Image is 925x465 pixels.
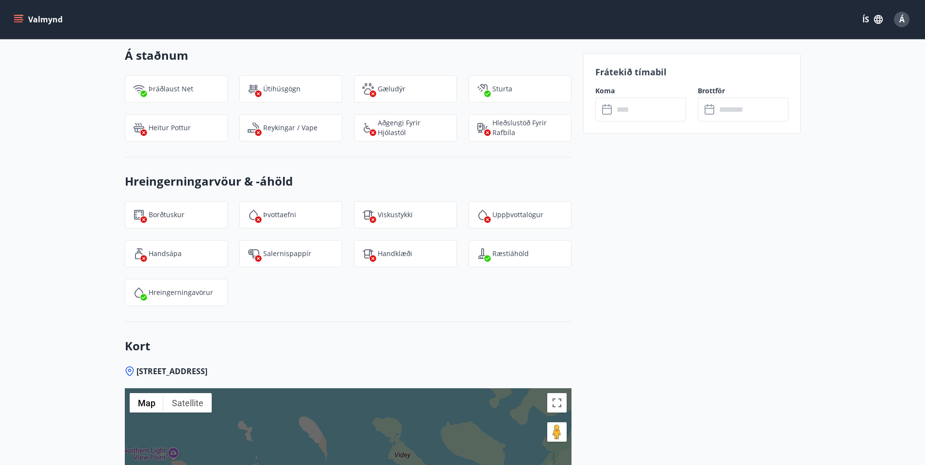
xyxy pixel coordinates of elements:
[136,366,207,377] span: [STREET_ADDRESS]
[378,84,405,94] p: Gæludýr
[477,122,488,134] img: nH7E6Gw2rvWFb8XaSdRp44dhkQaj4PJkOoRYItBQ.svg
[130,393,164,413] button: Show street map
[12,11,67,28] button: menu
[890,8,913,31] button: Á
[149,84,193,94] p: Þráðlaust net
[133,287,145,298] img: IEMZxl2UAX2uiPqnGqR2ECYTbkBjM7IGMvKNT7zJ.svg
[492,249,529,258] p: Ræstiáhöld
[248,248,259,259] img: JsUkc86bAWErts0UzsjU3lk4pw2986cAIPoh8Yw7.svg
[698,86,789,96] label: Brottför
[125,173,572,189] h3: Hreingerningarvöur & -áhöld
[133,248,145,259] img: 96TlfpxwFVHR6UM9o3HrTVSiAREwRYtsizir1BR0.svg
[477,83,488,95] img: fkJ5xMEnKf9CQ0V6c12WfzkDEsV4wRmoMqv4DnVF.svg
[248,122,259,134] img: QNIUl6Cv9L9rHgMXwuzGLuiJOj7RKqxk9mBFPqjq.svg
[133,209,145,221] img: FQTGzxj9jDlMaBqrp2yyjtzD4OHIbgqFuIf1EfZm.svg
[164,393,212,413] button: Show satellite imagery
[899,14,905,25] span: Á
[263,249,311,258] p: Salernispappír
[133,83,145,95] img: HJRyFFsYp6qjeUYhR4dAD8CaCEsnIFYZ05miwXoh.svg
[492,210,543,220] p: Uppþvottalögur
[362,122,374,134] img: 8IYIKVZQyRlUC6HQIIUSdjpPGRncJsz2RzLgWvp4.svg
[149,210,185,220] p: Borðtuskur
[248,209,259,221] img: PMt15zlZL5WN7A8x0Tvk8jOMlfrCEhCcZ99roZt4.svg
[125,47,572,64] h3: Á staðnum
[263,84,301,94] p: Útihúsgögn
[248,83,259,95] img: zl1QXYWpuXQflmynrNOhYvHk3MCGPnvF2zCJrr1J.svg
[149,288,213,297] p: Hreingerningavörur
[477,248,488,259] img: saOQRUK9k0plC04d75OSnkMeCb4WtbSIwuaOqe9o.svg
[378,118,449,138] p: Aðgengi fyrir hjólastól
[477,209,488,221] img: y5Bi4hK1jQC9cBVbXcWRSDyXCR2Ut8Z2VPlYjj17.svg
[149,249,182,258] p: Handsápa
[492,84,512,94] p: Sturta
[362,248,374,259] img: uiBtL0ikWr40dZiggAgPY6zIBwQcLm3lMVfqTObx.svg
[263,123,318,133] p: Reykingar / Vape
[263,210,296,220] p: Þvottaefni
[547,422,567,442] button: Drag Pegman onto the map to open Street View
[362,83,374,95] img: pxcaIm5dSOV3FS4whs1soiYWTwFQvksT25a9J10C.svg
[595,66,789,78] p: Frátekið tímabil
[133,122,145,134] img: h89QDIuHlAdpqTriuIvuEWkTH976fOgBEOOeu1mi.svg
[378,249,412,258] p: Handklæði
[149,123,191,133] p: Heitur pottur
[857,11,888,28] button: ÍS
[378,210,413,220] p: Viskustykki
[492,118,563,138] p: Hleðslustöð fyrir rafbíla
[595,86,686,96] label: Koma
[125,338,572,354] h3: Kort
[547,393,567,413] button: Toggle fullscreen view
[362,209,374,221] img: tIVzTFYizac3SNjIS52qBBKOADnNn3qEFySneclv.svg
